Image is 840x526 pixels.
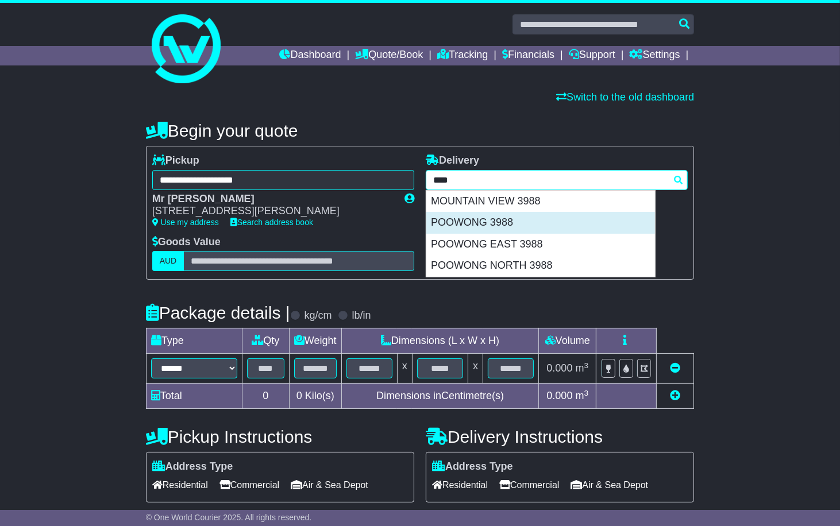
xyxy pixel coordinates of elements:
[584,361,589,370] sup: 3
[146,384,242,409] td: Total
[341,328,539,354] td: Dimensions (L x W x H)
[426,170,688,190] typeahead: Please provide city
[242,384,289,409] td: 0
[341,384,539,409] td: Dimensions in Centimetre(s)
[146,303,290,322] h4: Package details |
[230,218,313,227] a: Search address book
[630,46,680,65] a: Settings
[146,427,414,446] h4: Pickup Instructions
[219,476,279,494] span: Commercial
[397,354,412,384] td: x
[426,234,655,256] div: POOWONG EAST 3988
[584,389,589,397] sup: 3
[279,46,341,65] a: Dashboard
[289,384,341,409] td: Kilo(s)
[352,310,371,322] label: lb/in
[569,46,615,65] a: Support
[437,46,488,65] a: Tracking
[289,328,341,354] td: Weight
[426,154,479,167] label: Delivery
[146,121,695,140] h4: Begin your quote
[242,328,289,354] td: Qty
[426,427,694,446] h4: Delivery Instructions
[152,193,393,206] div: Mr [PERSON_NAME]
[146,513,312,522] span: © One World Courier 2025. All rights reserved.
[305,310,332,322] label: kg/cm
[152,476,208,494] span: Residential
[432,476,488,494] span: Residential
[152,236,221,249] label: Goods Value
[426,191,655,212] div: MOUNTAIN VIEW 3988
[432,461,513,473] label: Address Type
[468,354,483,384] td: x
[576,362,589,374] span: m
[152,205,393,218] div: [STREET_ADDRESS][PERSON_NAME]
[152,154,199,167] label: Pickup
[670,390,680,401] a: Add new item
[146,328,242,354] td: Type
[670,362,680,374] a: Remove this item
[152,251,184,271] label: AUD
[152,461,233,473] label: Address Type
[502,46,554,65] a: Financials
[576,390,589,401] span: m
[426,212,655,234] div: POOWONG 3988
[152,218,219,227] a: Use my address
[499,476,559,494] span: Commercial
[547,362,573,374] span: 0.000
[296,390,302,401] span: 0
[355,46,423,65] a: Quote/Book
[426,255,655,277] div: POOWONG NORTH 3988
[291,476,368,494] span: Air & Sea Depot
[556,91,694,103] a: Switch to the old dashboard
[539,328,596,354] td: Volume
[571,476,649,494] span: Air & Sea Depot
[547,390,573,401] span: 0.000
